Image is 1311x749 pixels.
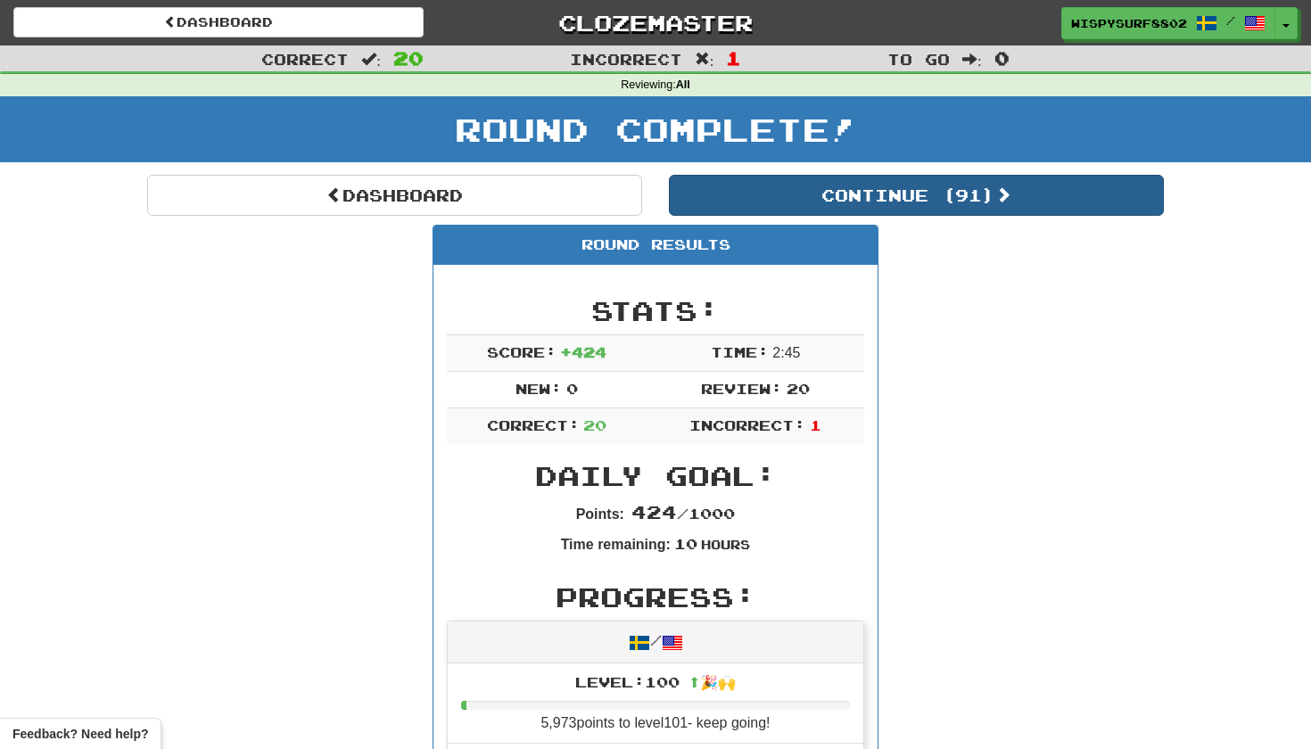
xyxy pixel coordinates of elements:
[1061,7,1275,39] a: WispySurf8802 /
[561,537,671,552] strong: Time remaining:
[447,296,864,325] h2: Stats:
[450,7,861,38] a: Clozemaster
[566,380,578,397] span: 0
[448,663,863,744] li: 5,973 points to level 101 - keep going!
[583,416,606,433] span: 20
[631,505,735,522] span: / 1000
[994,47,1010,69] span: 0
[361,52,381,67] span: :
[13,7,424,37] a: Dashboard
[962,52,982,67] span: :
[570,50,682,68] span: Incorrect
[772,345,800,360] span: 2 : 45
[12,725,148,743] span: Open feedback widget
[689,416,805,433] span: Incorrect:
[887,50,950,68] span: To go
[680,673,736,690] span: ⬆🎉🙌
[726,47,741,69] span: 1
[487,343,557,360] span: Score:
[695,52,714,67] span: :
[448,621,863,663] div: /
[701,537,750,552] small: Hours
[1226,14,1235,27] span: /
[487,416,580,433] span: Correct:
[447,582,864,612] h2: Progress:
[576,506,624,522] strong: Points:
[676,78,690,91] strong: All
[787,380,810,397] span: 20
[560,343,606,360] span: + 424
[810,416,821,433] span: 1
[711,343,769,360] span: Time:
[261,50,349,68] span: Correct
[6,111,1305,147] h1: Round Complete!
[393,47,424,69] span: 20
[701,380,782,397] span: Review:
[631,501,677,523] span: 424
[1071,15,1187,31] span: WispySurf8802
[674,535,697,552] span: 10
[575,673,736,690] span: Level: 100
[433,226,878,265] div: Round Results
[447,461,864,490] h2: Daily Goal:
[515,380,562,397] span: New:
[147,175,642,216] a: Dashboard
[669,175,1164,216] button: Continue (91)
